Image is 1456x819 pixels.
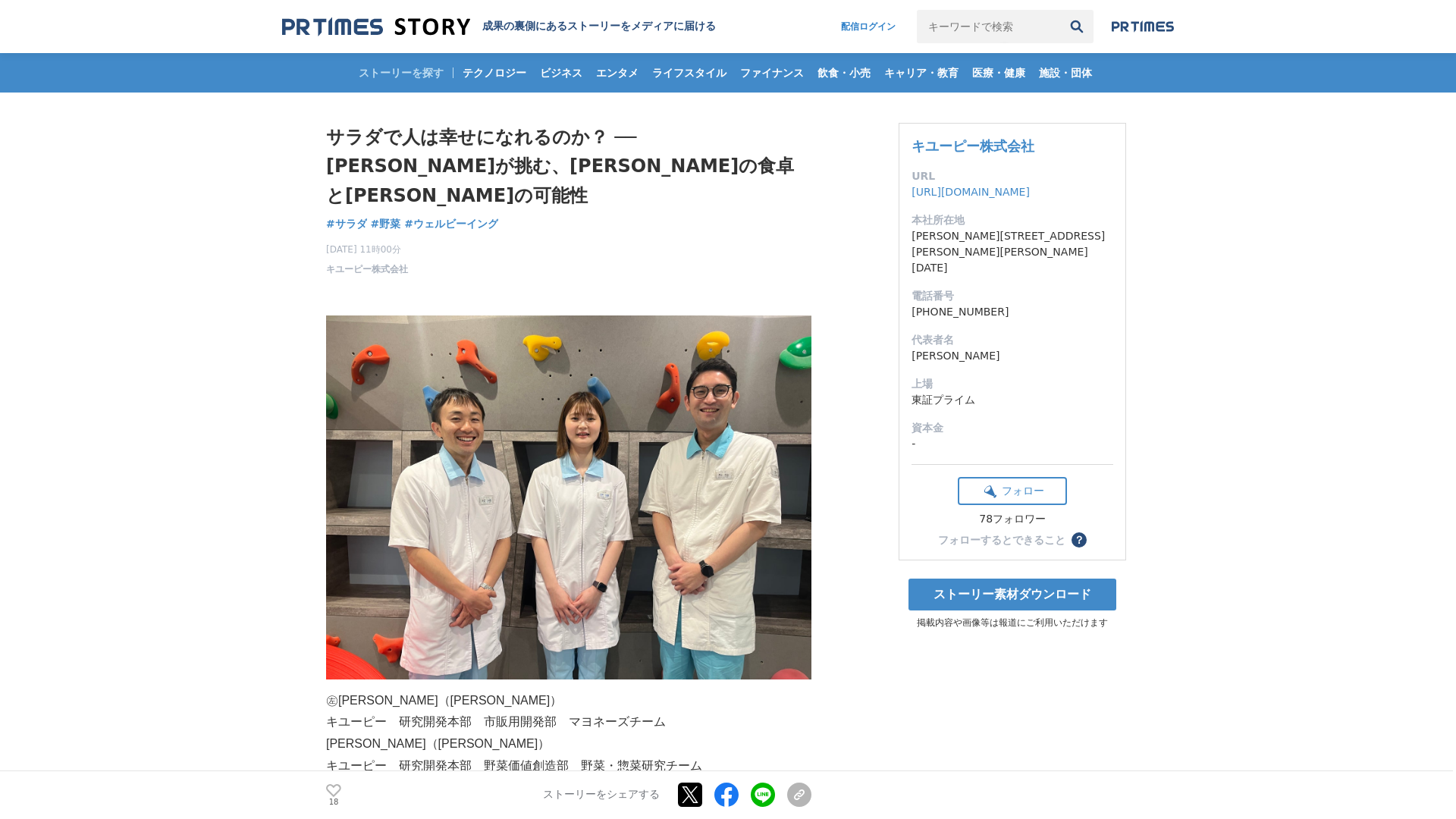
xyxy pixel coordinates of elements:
[899,617,1126,629] p: 掲載内容や画像等は報道にご利用いただけます
[457,53,532,93] a: テクノロジー
[1060,10,1094,43] button: 検索
[326,123,811,210] h1: サラダで人は幸せになれるのか？ ── [PERSON_NAME]が挑む、[PERSON_NAME]の食卓と[PERSON_NAME]の可能性
[371,217,401,231] span: #野菜
[908,579,1116,610] a: ストーリー素材ダウンロード
[912,348,1113,364] dd: [PERSON_NAME]
[326,690,811,712] p: ㊧[PERSON_NAME]（[PERSON_NAME]）
[590,53,645,93] a: エンタメ
[404,217,498,231] span: #ウェルビーイング
[543,789,660,802] p: ストーリーをシェアする
[912,228,1113,276] dd: [PERSON_NAME][STREET_ADDRESS][PERSON_NAME][PERSON_NAME][DATE]
[1033,66,1098,80] span: 施設・団体
[958,477,1067,505] button: フォロー
[646,66,733,80] span: ライフスタイル
[534,66,588,80] span: ビジネス
[734,53,810,93] a: ファイナンス
[912,288,1113,304] dt: 電話番号
[326,217,367,231] span: #サラダ
[326,711,811,733] p: キユーピー 研究開発本部 市販用開発部 マヨネーズチーム
[1112,20,1174,33] img: prtimes
[938,535,1065,545] div: フォローするとできること
[966,53,1031,93] a: 医療・健康
[912,392,1113,408] dd: 東証プライム
[912,186,1030,198] a: [URL][DOMAIN_NAME]
[966,66,1031,80] span: 医療・健康
[326,733,811,755] p: [PERSON_NAME]（[PERSON_NAME]）
[878,66,965,80] span: キャリア・教育
[326,262,408,276] a: キユーピー株式会社
[282,17,716,37] a: 成果の裏側にあるストーリーをメディアに届ける 成果の裏側にあるストーリーをメディアに届ける
[826,10,911,43] a: 配信ログイン
[811,53,877,93] a: 飲食・小売
[811,66,877,80] span: 飲食・小売
[590,66,645,80] span: エンタメ
[457,66,532,80] span: テクノロジー
[912,168,1113,184] dt: URL
[326,755,811,777] p: キユーピー 研究開発本部 野菜価値創造部 野菜・惣菜研究チーム
[912,436,1113,452] dd: -
[1074,535,1084,545] span: ？
[404,216,498,232] a: #ウェルビーイング
[1072,532,1087,548] button: ？
[371,216,401,232] a: #野菜
[734,66,810,80] span: ファイナンス
[912,332,1113,348] dt: 代表者名
[326,243,408,256] span: [DATE] 11時00分
[482,20,716,33] h2: 成果の裏側にあるストーリーをメディアに届ける
[912,420,1113,436] dt: 資本金
[282,17,470,37] img: 成果の裏側にあるストーリーをメディアに届ける
[912,212,1113,228] dt: 本社所在地
[912,304,1113,320] dd: [PHONE_NUMBER]
[912,376,1113,392] dt: 上場
[958,513,1067,526] div: 78フォロワー
[534,53,588,93] a: ビジネス
[326,799,341,806] p: 18
[917,10,1060,43] input: キーワードで検索
[878,53,965,93] a: キャリア・教育
[912,138,1034,154] a: キユーピー株式会社
[1033,53,1098,93] a: 施設・団体
[326,216,367,232] a: #サラダ
[326,315,811,679] img: thumbnail_04ac54d0-6d23-11f0-aa23-a1d248b80383.JPG
[646,53,733,93] a: ライフスタイル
